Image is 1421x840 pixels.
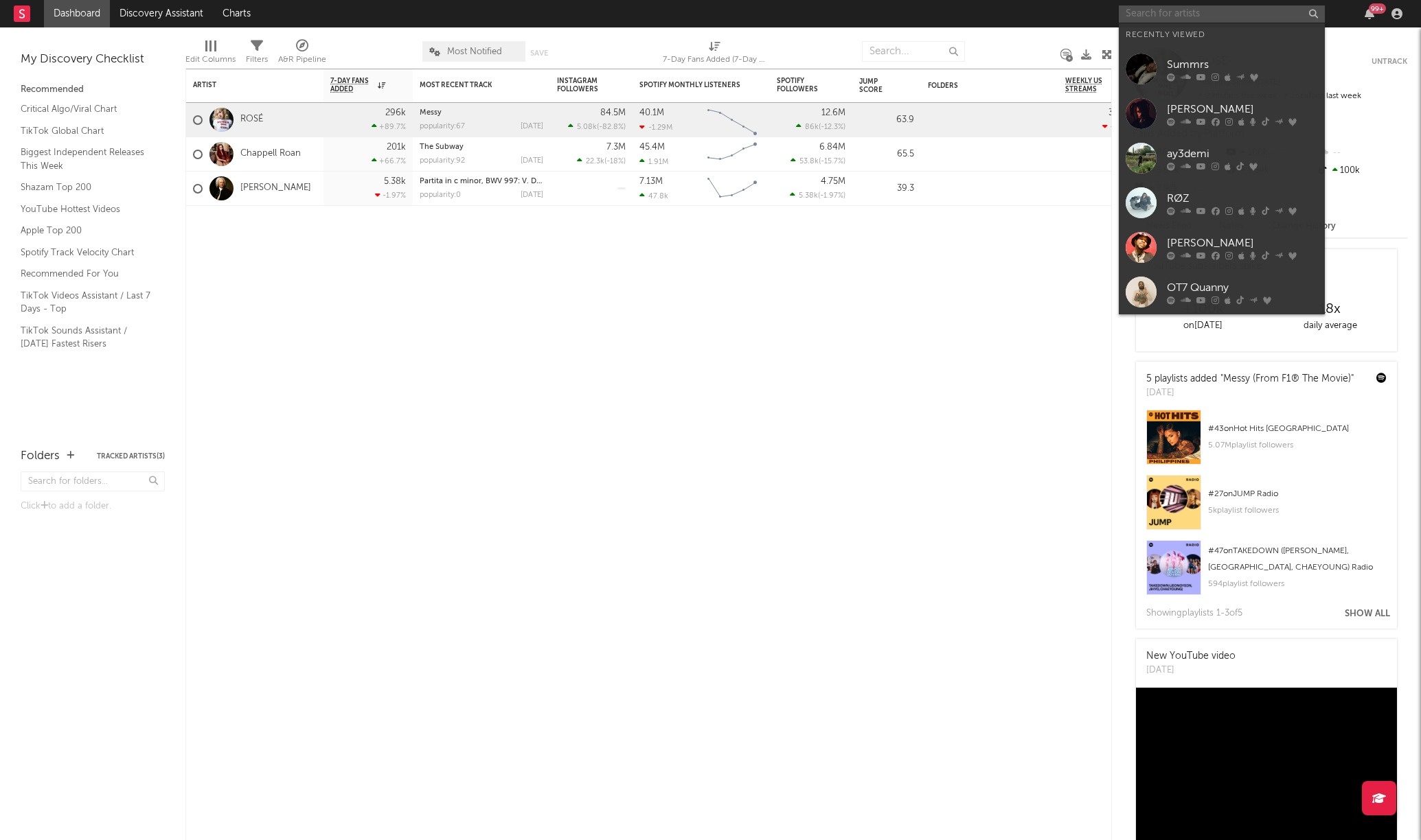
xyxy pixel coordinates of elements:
[21,245,151,260] a: Spotify Track Velocity Chart
[859,146,914,163] div: 65.5
[1208,486,1387,502] div: # 27 on JUMP Radio
[185,51,236,68] div: Edit Columns
[420,123,465,130] div: popularity: 67
[1146,664,1236,677] div: [DATE]
[1167,279,1318,296] div: OT7 Quanny
[1208,437,1387,454] div: 5.07M playlist followers
[1167,190,1318,207] div: RØZ
[1136,410,1397,475] a: #43onHot Hits [GEOGRAPHIC_DATA]5.07Mplaylist followers
[1316,144,1407,162] div: --
[791,156,845,165] div: ( )
[663,34,766,74] div: 7-Day Fans Added (7-Day Fans Added)
[21,180,151,195] a: Shazam Top 200
[1365,8,1374,19] button: 99+
[663,51,766,68] div: 7-Day Fans Added (7-Day Fans Added)
[1109,108,1134,117] div: 3.98M
[862,41,965,62] input: Search...
[21,498,165,515] div: Click to add a folder.
[330,77,374,93] span: 7-Day Fans Added
[805,124,819,131] span: 86k
[530,49,548,57] button: Save
[600,108,626,117] div: 84.5M
[420,109,442,117] a: Messy
[447,47,502,56] span: Most Notified
[821,108,845,117] div: 12.6M
[606,158,624,165] span: -18 %
[97,453,165,460] button: Tracked Artists(3)
[521,123,543,130] div: [DATE]
[1136,475,1397,540] a: #27onJUMP Radio5kplaylist followers
[278,34,326,74] div: A&R Pipeline
[1139,318,1266,334] div: on [DATE]
[568,122,626,131] div: ( )
[799,192,818,200] span: 5.38k
[240,183,311,194] a: [PERSON_NAME]
[821,124,843,131] span: -12.3 %
[21,82,165,98] div: Recommended
[1220,374,1354,384] a: "Messy (From F1® The Movie)"
[1208,502,1387,519] div: 5k playlist followers
[1167,235,1318,251] div: [PERSON_NAME]
[1126,27,1318,43] div: Recently Viewed
[420,81,523,89] div: Most Recent Track
[375,191,406,200] div: -1.97 %
[21,471,165,491] input: Search for folders...
[240,114,263,126] a: ROSÉ
[420,191,461,199] div: popularity: 0
[1266,318,1394,334] div: daily average
[21,288,151,316] a: TikTok Videos Assistant / Last 7 Days - Top
[385,108,406,117] div: 296k
[193,81,296,89] div: Artist
[777,77,825,93] div: Spotify Followers
[1146,649,1236,664] div: New YouTube video
[420,143,464,151] a: The Subway
[820,192,843,200] span: -1.97 %
[639,191,668,200] div: 47.8k
[1316,162,1407,180] div: 100k
[821,158,843,165] span: -15.7 %
[21,202,151,217] a: YouTube Hottest Videos
[420,157,465,165] div: popularity: 92
[387,143,406,152] div: 201k
[1167,145,1318,162] div: ay3demi
[420,178,608,185] a: Partita in c minor, BWV 997: V. Double (of the Gigue)
[1208,543,1387,576] div: # 47 on TAKEDOWN ([PERSON_NAME], [GEOGRAPHIC_DATA], CHAEYOUNG) Radio
[819,143,845,152] div: 6.84M
[790,191,845,200] div: ( )
[639,108,664,117] div: 40.1M
[372,156,406,165] div: +66.7 %
[1146,386,1354,400] div: [DATE]
[21,323,151,351] a: TikTok Sounds Assistant / [DATE] Fastest Risers
[639,157,668,166] div: 1.91M
[859,78,894,94] div: Jump Score
[928,82,1031,90] div: Folders
[639,81,742,89] div: Spotify Monthly Listeners
[1167,56,1318,73] div: Summrs
[21,448,60,465] div: Folders
[1119,225,1325,270] a: [PERSON_NAME]
[246,34,268,74] div: Filters
[1167,101,1318,117] div: [PERSON_NAME]
[599,124,624,131] span: -82.8 %
[1369,3,1386,14] div: 99 +
[639,143,665,152] div: 45.4M
[859,112,914,128] div: 63.9
[420,109,543,117] div: Messy
[1119,91,1325,136] a: [PERSON_NAME]
[240,148,301,160] a: Chappell Roan
[639,177,663,186] div: 7.13M
[1119,180,1325,225] a: RØZ
[21,102,151,117] a: Critical Algo/Viral Chart
[586,158,604,165] span: 22.3k
[799,158,819,165] span: 53.8k
[1208,421,1387,437] div: # 43 on Hot Hits [GEOGRAPHIC_DATA]
[246,51,268,68] div: Filters
[701,172,763,206] svg: Chart title
[1208,576,1387,592] div: 594 playlist followers
[557,77,605,93] div: Instagram Followers
[1065,77,1113,93] span: Weekly US Streams
[1266,301,1394,318] div: 18 x
[521,157,543,165] div: [DATE]
[1119,5,1325,23] input: Search for artists
[577,156,626,165] div: ( )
